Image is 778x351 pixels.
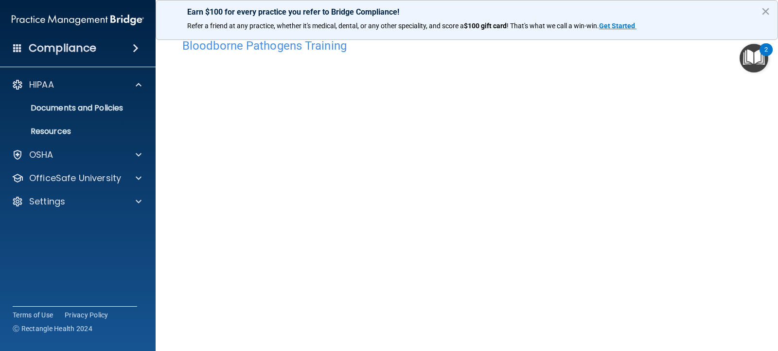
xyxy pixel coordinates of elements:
[764,50,768,62] div: 2
[187,7,746,17] p: Earn $100 for every practice you refer to Bridge Compliance!
[599,22,635,30] strong: Get Started
[12,10,144,30] img: PMB logo
[6,103,139,113] p: Documents and Policies
[599,22,637,30] a: Get Started
[187,22,464,30] span: Refer a friend at any practice, whether it's medical, dental, or any other speciality, and score a
[65,310,108,320] a: Privacy Policy
[29,79,54,91] p: HIPAA
[182,39,751,52] h4: Bloodborne Pathogens Training
[464,22,507,30] strong: $100 gift card
[12,149,141,161] a: OSHA
[13,324,92,333] span: Ⓒ Rectangle Health 2024
[29,149,53,161] p: OSHA
[761,3,770,19] button: Close
[29,172,121,184] p: OfficeSafe University
[507,22,599,30] span: ! That's what we call a win-win.
[6,127,139,136] p: Resources
[740,44,768,73] button: Open Resource Center, 2 new notifications
[12,196,141,207] a: Settings
[29,196,65,207] p: Settings
[12,172,141,184] a: OfficeSafe University
[29,41,96,55] h4: Compliance
[13,310,53,320] a: Terms of Use
[12,79,141,91] a: HIPAA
